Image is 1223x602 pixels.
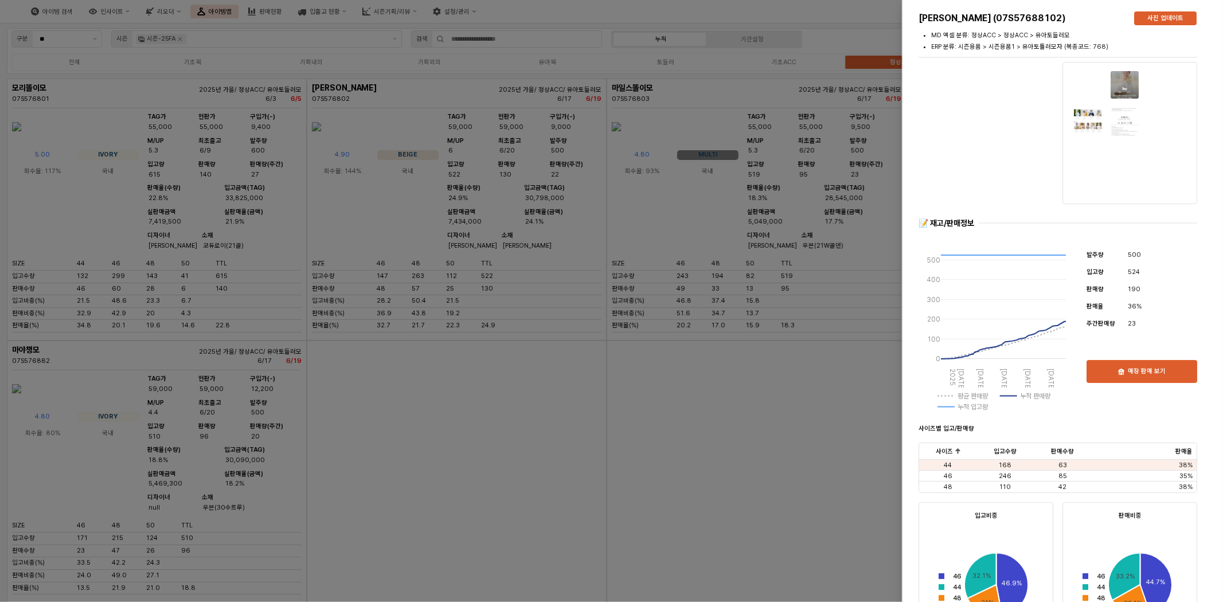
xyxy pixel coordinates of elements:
span: 110 [999,483,1011,491]
span: 판매수량 [1051,447,1074,456]
span: 입고량 [1087,268,1104,276]
li: MD 엑셀 분류: 정상ACC > 정상ACC > 유아토들러모 [931,31,1197,41]
span: 38% [1179,461,1193,470]
span: 38% [1179,483,1193,491]
span: 주간판매량 [1087,320,1115,327]
span: 사이즈 [936,447,953,456]
span: 85 [1058,472,1067,480]
span: 46 [944,472,952,480]
span: 63 [1058,461,1067,470]
span: 524 [1128,267,1140,277]
span: 48 [944,483,952,491]
span: 42 [1058,483,1066,491]
span: 190 [1128,284,1140,295]
span: 246 [999,472,1011,480]
span: 발주량 [1087,251,1104,259]
span: 입고수량 [994,447,1017,456]
p: 매장 판매 보기 [1128,368,1166,376]
span: 36% [1128,302,1142,312]
span: 판매량 [1087,286,1104,293]
p: 사진 업데이트 [1147,14,1183,23]
strong: 입고비중 [975,512,998,519]
li: ERP 분류: 시즌용품 > 시즌용품1 > 유아토틀러모자 (복종코드: 768) [931,42,1197,52]
span: 44 [944,461,952,470]
button: 매장 판매 보기 [1087,360,1197,383]
strong: 사이즈별 입고/판매량 [919,425,974,432]
span: 판매율 [1175,447,1193,456]
span: 500 [1128,250,1141,260]
strong: 판매비중 [1119,512,1142,519]
span: 판매율 [1087,303,1104,310]
div: 📝 재고/판매정보 [919,218,974,229]
span: 35% [1179,472,1193,480]
span: 23 [1128,319,1136,329]
h5: [PERSON_NAME] (07S57688102) [919,13,1125,24]
span: 168 [999,461,1011,470]
button: 사진 업데이트 [1134,11,1197,25]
